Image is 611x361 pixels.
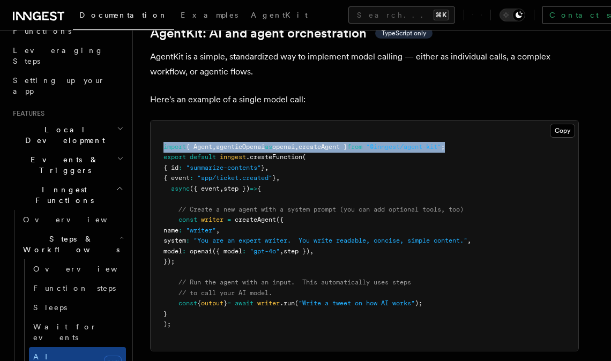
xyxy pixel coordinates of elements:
[227,216,231,223] span: =
[250,185,257,192] span: =>
[163,237,186,244] span: system
[19,234,120,255] span: Steps & Workflows
[190,185,220,192] span: ({ event
[246,153,302,161] span: .createFunction
[9,71,126,101] a: Setting up your app
[302,153,306,161] span: (
[220,153,246,161] span: inngest
[9,184,116,206] span: Inngest Functions
[280,299,295,307] span: .run
[9,180,126,210] button: Inngest Functions
[9,120,126,150] button: Local Development
[13,76,105,95] span: Setting up your app
[212,247,242,255] span: ({ model
[150,49,579,79] p: AgentKit is a simple, standardized way to implement model calling — either as individual calls, a...
[171,185,190,192] span: async
[13,46,103,65] span: Leveraging Steps
[235,216,276,223] span: createAgent
[29,298,126,317] a: Sleeps
[190,153,216,161] span: default
[29,317,126,347] a: Wait for events
[79,11,168,19] span: Documentation
[242,247,246,255] span: :
[223,299,227,307] span: }
[366,143,441,151] span: "@inngest/agent-kit"
[276,216,284,223] span: ({
[163,258,175,265] span: });
[272,174,276,182] span: }
[163,143,186,151] span: import
[178,279,411,286] span: // Run the agent with an input. This automatically uses steps
[9,41,126,71] a: Leveraging Steps
[9,150,126,180] button: Events & Triggers
[178,206,464,213] span: // Create a new agent with a system prompt (you can add optional tools, too)
[276,174,280,182] span: ,
[150,92,579,107] p: Here's an example of a single model call:
[382,29,426,37] span: TypeScript only
[235,299,254,307] span: await
[29,259,126,279] a: Overview
[500,9,525,21] button: Toggle dark mode
[33,284,116,292] span: Function steps
[216,143,265,151] span: agenticOpenai
[19,229,126,259] button: Steps & Workflows
[150,26,433,41] a: AgentKit: AI and agent orchestrationTypeScript only
[272,143,295,151] span: openai
[244,3,314,29] a: AgentKit
[201,216,223,223] span: writer
[186,227,216,234] span: "writer"
[220,185,223,192] span: ,
[190,174,193,182] span: :
[163,310,167,318] span: }
[197,299,201,307] span: {
[163,153,186,161] span: export
[295,299,299,307] span: (
[265,143,272,151] span: as
[223,185,250,192] span: step })
[227,299,231,307] span: =
[9,109,44,118] span: Features
[178,299,197,307] span: const
[190,247,212,255] span: openai
[310,247,314,255] span: ,
[186,237,190,244] span: :
[193,237,467,244] span: "You are an expert writer. You write readable, concise, simple content."
[29,279,126,298] a: Function steps
[197,174,272,182] span: "app/ticket.created"
[467,237,471,244] span: ,
[347,143,362,151] span: from
[299,299,415,307] span: "Write a tweet on how AI works"
[186,164,261,171] span: "summarize-contents"
[178,216,197,223] span: const
[163,247,182,255] span: model
[201,299,223,307] span: output
[163,164,178,171] span: { id
[73,3,174,30] a: Documentation
[163,174,190,182] span: { event
[261,164,265,171] span: }
[163,320,171,328] span: );
[212,143,216,151] span: ,
[33,322,97,342] span: Wait for events
[33,265,144,273] span: Overview
[295,143,299,151] span: ,
[181,11,238,19] span: Examples
[415,299,422,307] span: );
[280,247,284,255] span: ,
[348,6,455,24] button: Search...⌘K
[178,164,182,171] span: :
[216,227,220,234] span: ,
[257,299,280,307] span: writer
[299,143,347,151] span: createAgent }
[174,3,244,29] a: Examples
[33,303,67,312] span: Sleeps
[19,210,126,229] a: Overview
[9,154,117,176] span: Events & Triggers
[265,164,269,171] span: ,
[251,11,308,19] span: AgentKit
[250,247,280,255] span: "gpt-4o"
[284,247,310,255] span: step })
[550,124,575,138] button: Copy
[434,10,449,20] kbd: ⌘K
[23,215,133,224] span: Overview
